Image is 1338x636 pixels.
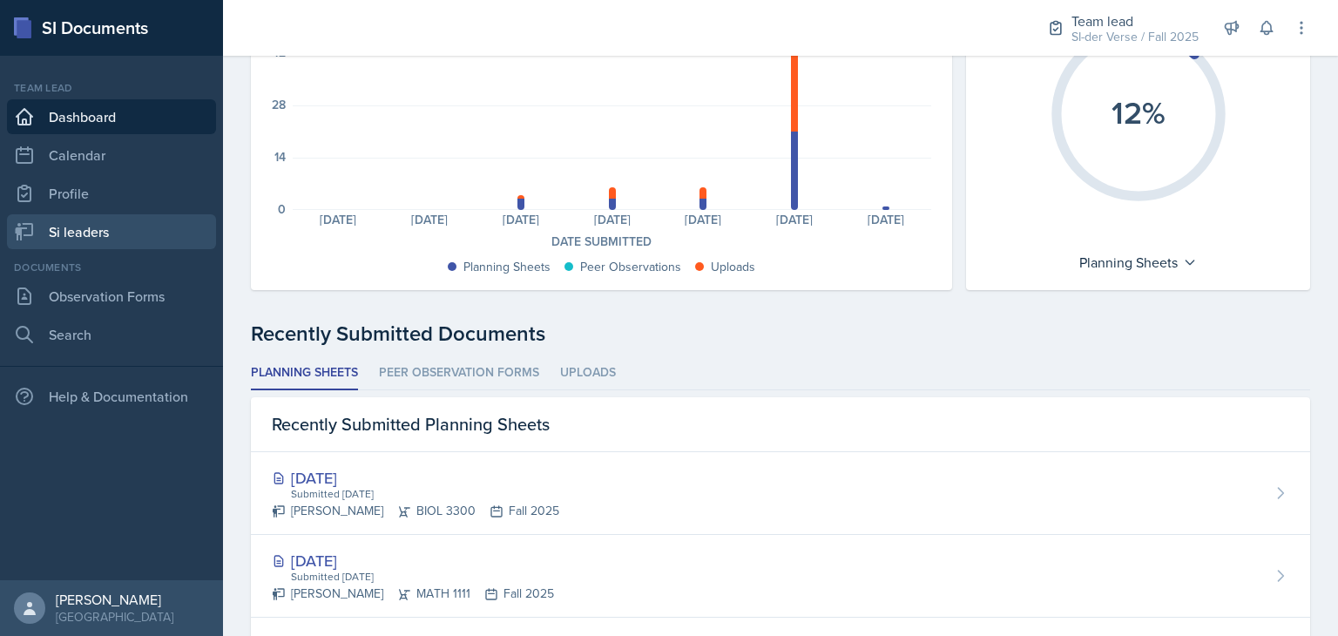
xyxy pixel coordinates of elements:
div: 14 [274,151,286,163]
div: Uploads [711,258,755,276]
div: 42 [272,46,286,58]
div: Team lead [7,80,216,96]
div: [PERSON_NAME] MATH 1111 Fall 2025 [272,585,554,603]
li: Planning Sheets [251,356,358,390]
div: Planning Sheets [463,258,551,276]
a: Si leaders [7,214,216,249]
div: Documents [7,260,216,275]
a: Search [7,317,216,352]
div: Recently Submitted Planning Sheets [251,397,1310,452]
div: [DATE] [841,213,932,226]
div: [DATE] [384,213,476,226]
div: [DATE] [293,213,384,226]
div: [DATE] [272,466,559,490]
a: [DATE] Submitted [DATE] [PERSON_NAME]MATH 1111Fall 2025 [251,535,1310,618]
div: Planning Sheets [1071,248,1206,276]
div: Submitted [DATE] [289,569,554,585]
div: 0 [278,203,286,215]
div: [PERSON_NAME] BIOL 3300 Fall 2025 [272,502,559,520]
div: [DATE] [566,213,658,226]
div: [DATE] [476,213,567,226]
div: [DATE] [272,549,554,572]
a: Profile [7,176,216,211]
div: Date Submitted [272,233,931,251]
div: Peer Observations [580,258,681,276]
li: Uploads [560,356,616,390]
div: Submitted [DATE] [289,486,559,502]
div: Help & Documentation [7,379,216,414]
a: Observation Forms [7,279,216,314]
li: Peer Observation Forms [379,356,539,390]
a: Calendar [7,138,216,173]
div: SI-der Verse / Fall 2025 [1071,28,1199,46]
a: [DATE] Submitted [DATE] [PERSON_NAME]BIOL 3300Fall 2025 [251,452,1310,535]
div: Recently Submitted Documents [251,318,1310,349]
div: [GEOGRAPHIC_DATA] [56,608,173,626]
text: 12% [1112,90,1166,135]
div: [DATE] [658,213,749,226]
div: 28 [272,98,286,111]
div: [PERSON_NAME] [56,591,173,608]
a: Dashboard [7,99,216,134]
div: [DATE] [749,213,841,226]
div: Team lead [1071,10,1199,31]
